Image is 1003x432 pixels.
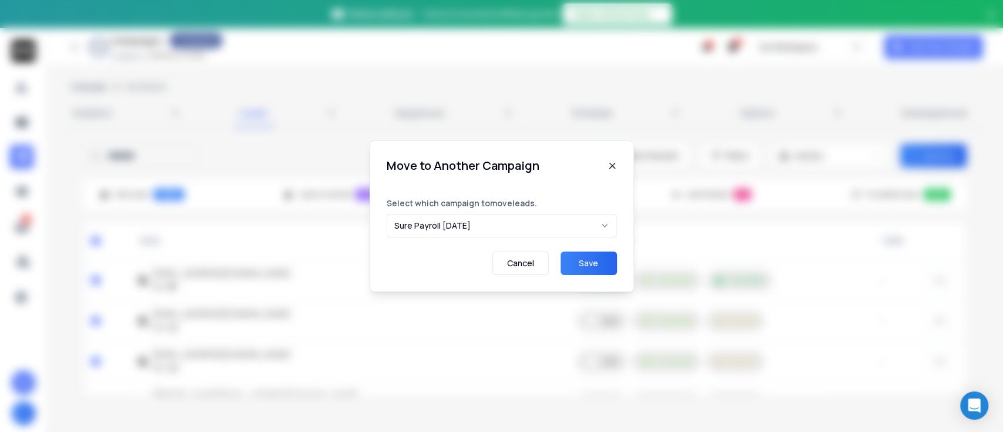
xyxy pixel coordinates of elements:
p: Cancel [492,252,549,275]
button: Save [561,252,617,275]
h1: Move to Another Campaign [387,158,539,174]
p: Select which campaign to move leads. [387,197,617,209]
div: Open Intercom Messenger [960,391,988,420]
button: Sure Payroll [DATE] [387,214,617,237]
